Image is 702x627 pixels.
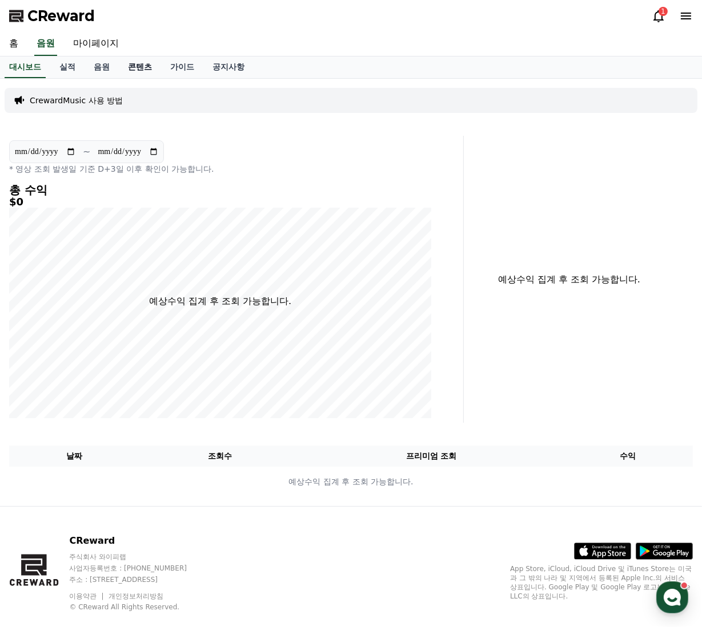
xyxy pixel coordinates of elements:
[149,294,291,308] p: 예상수익 집계 후 조회 가능합니다.
[75,362,147,390] a: 대화
[510,564,693,601] p: App Store, iCloud, iCloud Drive 및 iTunes Store는 미국과 그 밖의 나라 및 지역에서 등록된 Apple Inc.의 서비스 상표입니다. Goo...
[69,592,105,600] a: 이용약관
[64,32,128,56] a: 마이페이지
[10,476,692,488] p: 예상수익 집계 후 조회 가능합니다.
[50,56,85,78] a: 실적
[109,592,163,600] a: 개인정보처리방침
[9,184,431,196] h4: 총 수익
[5,56,46,78] a: 대시보드
[27,7,95,25] span: CReward
[659,7,668,16] div: 1
[300,446,563,467] th: 프리미엄 조회
[34,32,57,56] a: 음원
[85,56,119,78] a: 음원
[69,552,208,561] p: 주식회사 와이피랩
[69,602,208,612] p: © CReward All Rights Reserved.
[203,56,254,78] a: 공지사항
[9,196,431,208] h5: $0
[473,273,665,286] p: 예상수익 집계 후 조회 가능합니다.
[119,56,161,78] a: 콘텐츠
[652,9,665,23] a: 1
[139,446,300,467] th: 조회수
[69,564,208,573] p: 사업자등록번호 : [PHONE_NUMBER]
[9,446,139,467] th: 날짜
[161,56,203,78] a: 가이드
[9,7,95,25] a: CReward
[563,446,693,467] th: 수익
[3,362,75,390] a: 홈
[36,379,43,388] span: 홈
[176,379,190,388] span: 설정
[105,379,118,389] span: 대화
[69,534,208,548] p: CReward
[83,145,90,159] p: ~
[147,362,219,390] a: 설정
[30,95,123,106] a: CrewardMusic 사용 방법
[9,163,431,175] p: * 영상 조회 발생일 기준 D+3일 이후 확인이 가능합니다.
[69,575,208,584] p: 주소 : [STREET_ADDRESS]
